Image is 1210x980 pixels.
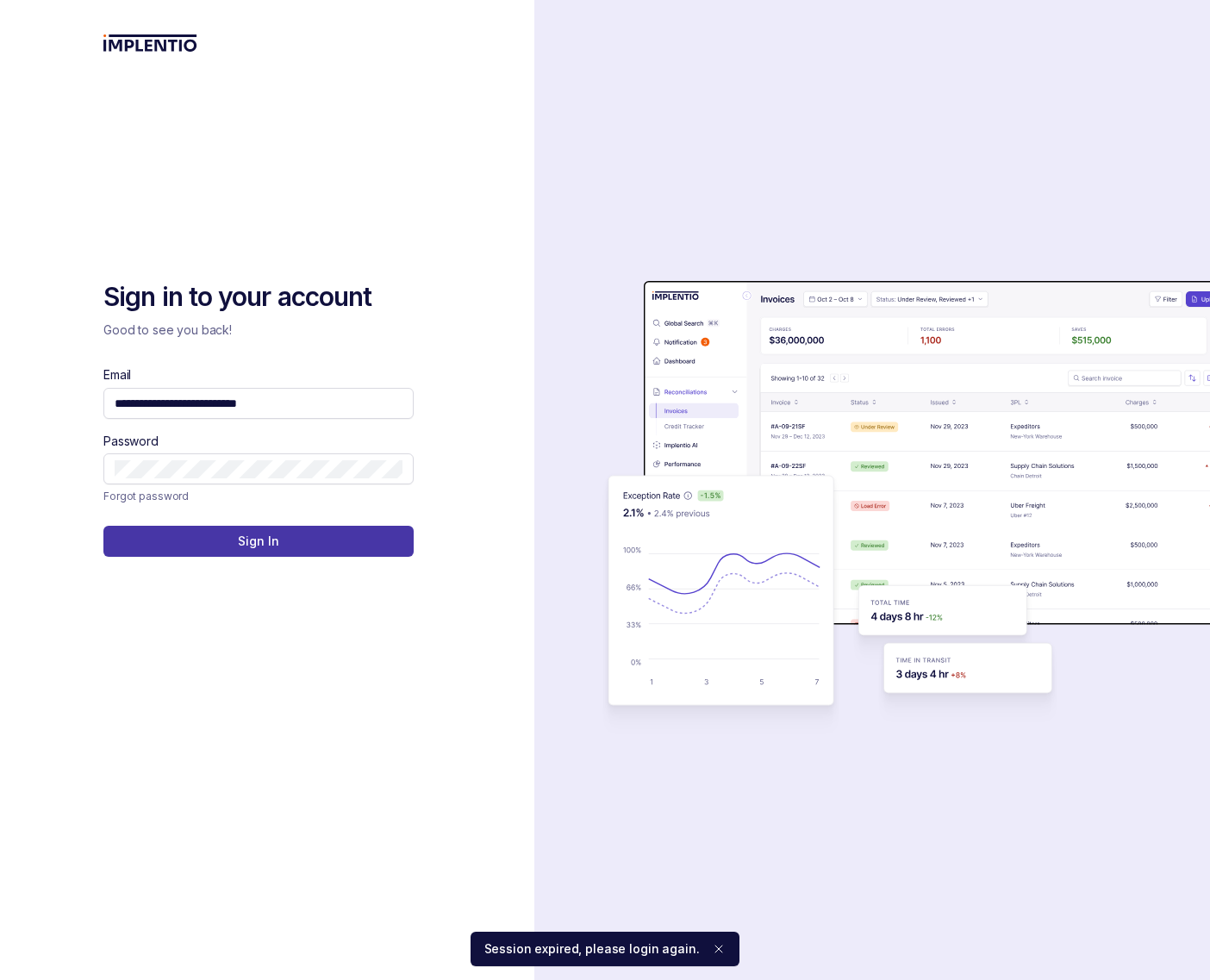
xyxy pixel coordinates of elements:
[103,34,197,52] img: logo
[103,280,414,315] h2: Sign in to your account
[103,366,131,384] label: Email
[103,526,414,557] button: Sign In
[103,433,159,450] label: Password
[238,533,278,550] p: Sign In
[103,488,189,505] a: Link Forgot password
[484,940,700,958] p: Session expired, please login again.
[103,488,189,505] p: Forgot password
[103,321,414,339] p: Good to see you back!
